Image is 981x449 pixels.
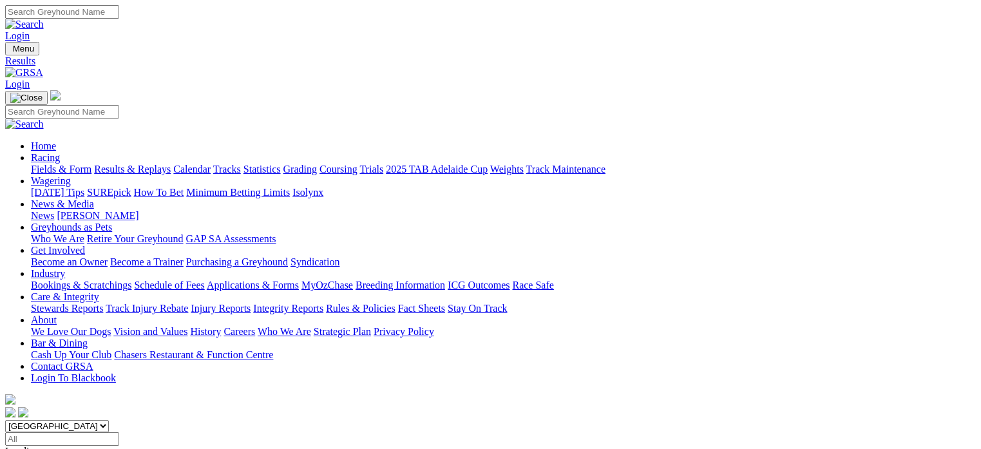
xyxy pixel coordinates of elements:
img: Close [10,93,43,103]
a: News [31,210,54,221]
a: Applications & Forms [207,280,299,291]
a: Breeding Information [356,280,445,291]
a: Syndication [290,256,339,267]
div: Wagering [31,187,976,198]
a: Minimum Betting Limits [186,187,290,198]
a: Get Involved [31,245,85,256]
a: Retire Your Greyhound [87,233,184,244]
a: Rules & Policies [326,303,395,314]
a: Stewards Reports [31,303,103,314]
a: Login [5,30,30,41]
a: Results & Replays [94,164,171,175]
a: Who We Are [258,326,311,337]
img: logo-grsa-white.png [5,394,15,405]
a: Strategic Plan [314,326,371,337]
a: Bookings & Scratchings [31,280,131,291]
img: logo-grsa-white.png [50,90,61,100]
a: Contact GRSA [31,361,93,372]
a: Weights [490,164,524,175]
a: GAP SA Assessments [186,233,276,244]
img: twitter.svg [18,407,28,417]
a: Industry [31,268,65,279]
a: Bar & Dining [31,338,88,349]
img: facebook.svg [5,407,15,417]
a: History [190,326,221,337]
a: Coursing [319,164,357,175]
a: Race Safe [512,280,553,291]
span: Menu [13,44,34,53]
a: Isolynx [292,187,323,198]
a: Become an Owner [31,256,108,267]
a: We Love Our Dogs [31,326,111,337]
button: Toggle navigation [5,91,48,105]
a: Careers [224,326,255,337]
a: Tracks [213,164,241,175]
a: Become a Trainer [110,256,184,267]
a: Statistics [243,164,281,175]
a: [DATE] Tips [31,187,84,198]
img: GRSA [5,67,43,79]
a: Login To Blackbook [31,372,116,383]
a: Injury Reports [191,303,251,314]
div: Bar & Dining [31,349,976,361]
input: Select date [5,432,119,446]
a: Who We Are [31,233,84,244]
div: Greyhounds as Pets [31,233,976,245]
a: Results [5,55,976,67]
a: 2025 TAB Adelaide Cup [386,164,488,175]
a: Wagering [31,175,71,186]
img: Search [5,19,44,30]
div: Get Involved [31,256,976,268]
button: Toggle navigation [5,42,39,55]
div: Care & Integrity [31,303,976,314]
a: Stay On Track [448,303,507,314]
div: Industry [31,280,976,291]
a: Cash Up Your Club [31,349,111,360]
a: Home [31,140,56,151]
a: How To Bet [134,187,184,198]
div: About [31,326,976,338]
a: Integrity Reports [253,303,323,314]
a: Track Injury Rebate [106,303,188,314]
a: SUREpick [87,187,131,198]
a: ICG Outcomes [448,280,510,291]
a: Fields & Form [31,164,91,175]
a: Schedule of Fees [134,280,204,291]
a: [PERSON_NAME] [57,210,138,221]
img: Search [5,119,44,130]
a: About [31,314,57,325]
a: News & Media [31,198,94,209]
a: Chasers Restaurant & Function Centre [114,349,273,360]
div: News & Media [31,210,976,222]
a: Track Maintenance [526,164,605,175]
a: Fact Sheets [398,303,445,314]
a: Grading [283,164,317,175]
a: Purchasing a Greyhound [186,256,288,267]
a: MyOzChase [301,280,353,291]
div: Racing [31,164,976,175]
a: Trials [359,164,383,175]
a: Greyhounds as Pets [31,222,112,233]
input: Search [5,5,119,19]
a: Calendar [173,164,211,175]
a: Login [5,79,30,90]
a: Care & Integrity [31,291,99,302]
a: Privacy Policy [374,326,434,337]
a: Racing [31,152,60,163]
input: Search [5,105,119,119]
a: Vision and Values [113,326,187,337]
